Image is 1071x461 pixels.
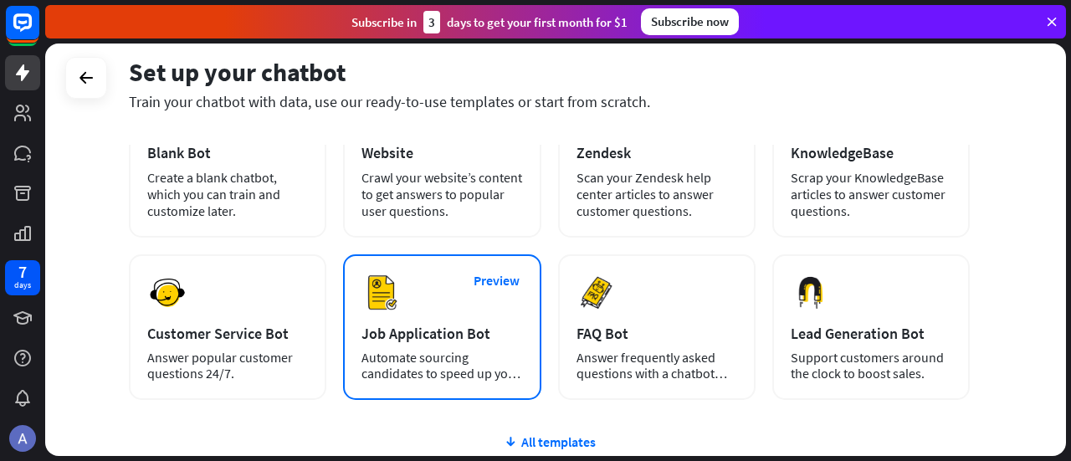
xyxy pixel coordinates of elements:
div: Create a blank chatbot, which you can train and customize later. [147,169,308,219]
div: Train your chatbot with data, use our ready-to-use templates or start from scratch. [129,92,970,111]
div: Answer popular customer questions 24/7. [147,350,308,382]
div: Scrap your KnowledgeBase articles to answer customer questions. [791,169,951,219]
div: 7 [18,264,27,279]
div: KnowledgeBase [791,143,951,162]
div: Subscribe now [641,8,739,35]
div: Crawl your website’s content to get answers to popular user questions. [361,169,522,219]
div: 3 [423,11,440,33]
button: Open LiveChat chat widget [13,7,64,57]
div: Blank Bot [147,143,308,162]
div: Subscribe in days to get your first month for $1 [351,11,628,33]
div: FAQ Bot [576,324,737,343]
div: All templates [129,433,970,450]
div: Website [361,143,522,162]
div: Answer frequently asked questions with a chatbot and save your time. [576,350,737,382]
div: Support customers around the clock to boost sales. [791,350,951,382]
div: Scan your Zendesk help center articles to answer customer questions. [576,169,737,219]
div: days [14,279,31,291]
div: Job Application Bot [361,324,522,343]
div: Set up your chatbot [129,56,970,88]
div: Lead Generation Bot [791,324,951,343]
a: 7 days [5,260,40,295]
div: Zendesk [576,143,737,162]
div: Automate sourcing candidates to speed up your hiring process. [361,350,522,382]
div: Customer Service Bot [147,324,308,343]
button: Preview [464,265,530,296]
